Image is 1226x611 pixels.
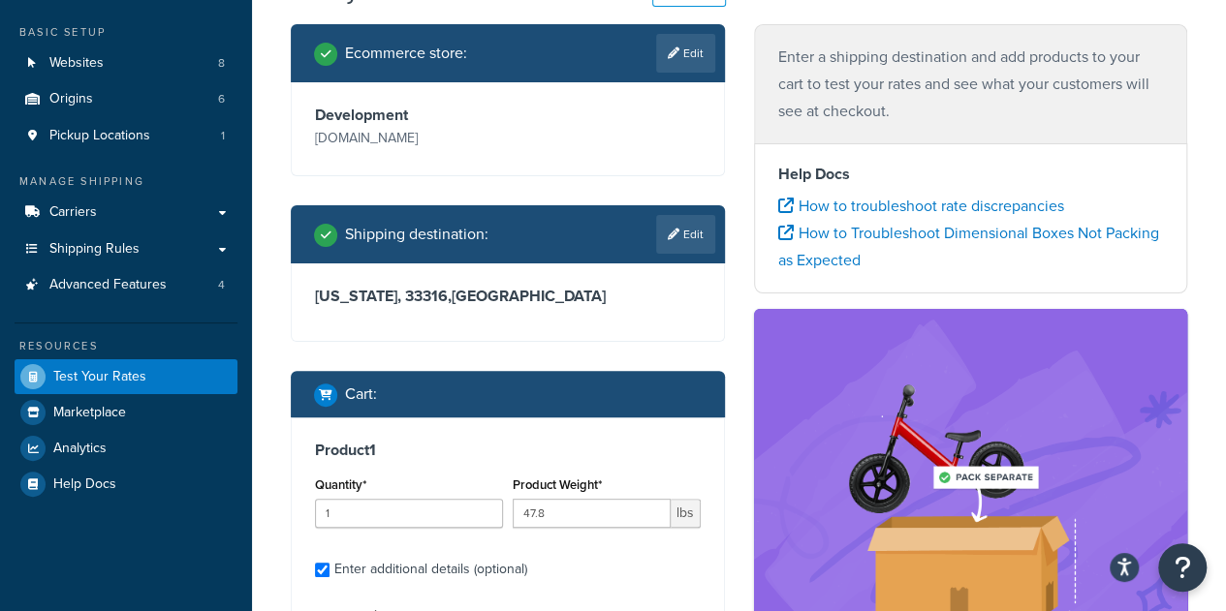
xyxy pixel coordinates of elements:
[49,55,104,72] span: Websites
[15,81,237,117] li: Origins
[15,118,237,154] a: Pickup Locations1
[15,431,237,466] a: Analytics
[15,467,237,502] a: Help Docs
[315,563,330,577] input: Enter additional details (optional)
[315,441,701,460] h3: Product 1
[1158,543,1207,592] button: Open Resource Center
[15,338,237,354] div: Resources
[778,222,1159,271] a: How to Troubleshoot Dimensional Boxes Not Packing as Expected
[49,128,150,144] span: Pickup Locations
[49,91,93,107] span: Origins
[315,477,366,492] label: Quantity*
[218,55,225,72] span: 8
[15,195,237,230] a: Carriers
[15,267,237,303] a: Advanced Features4
[15,231,237,267] a: Shipping Rules
[656,34,715,73] a: Edit
[53,441,107,457] span: Analytics
[53,369,146,385] span: Test Your Rates
[778,195,1064,217] a: How to troubleshoot rate discrepancies
[15,395,237,430] a: Marketplace
[15,359,237,394] a: Test Your Rates
[53,476,116,493] span: Help Docs
[315,499,503,528] input: 0.0
[15,46,237,81] a: Websites8
[778,163,1164,186] h4: Help Docs
[15,46,237,81] li: Websites
[334,556,527,583] div: Enter additional details (optional)
[49,204,97,221] span: Carriers
[513,477,602,492] label: Product Weight*
[49,241,140,258] span: Shipping Rules
[315,287,701,306] h3: [US_STATE], 33316 , [GEOGRAPHIC_DATA]
[53,405,126,421] span: Marketplace
[49,277,167,293] span: Advanced Features
[656,215,715,254] a: Edit
[15,118,237,154] li: Pickup Locations
[315,125,503,152] p: [DOMAIN_NAME]
[345,385,377,403] h2: Cart :
[345,226,488,243] h2: Shipping destination :
[345,45,467,62] h2: Ecommerce store :
[15,173,237,190] div: Manage Shipping
[778,44,1164,125] p: Enter a shipping destination and add products to your cart to test your rates and see what your c...
[221,128,225,144] span: 1
[513,499,671,528] input: 0.00
[15,81,237,117] a: Origins6
[218,277,225,293] span: 4
[315,106,503,125] h3: Development
[15,267,237,303] li: Advanced Features
[671,499,701,528] span: lbs
[218,91,225,107] span: 6
[15,24,237,41] div: Basic Setup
